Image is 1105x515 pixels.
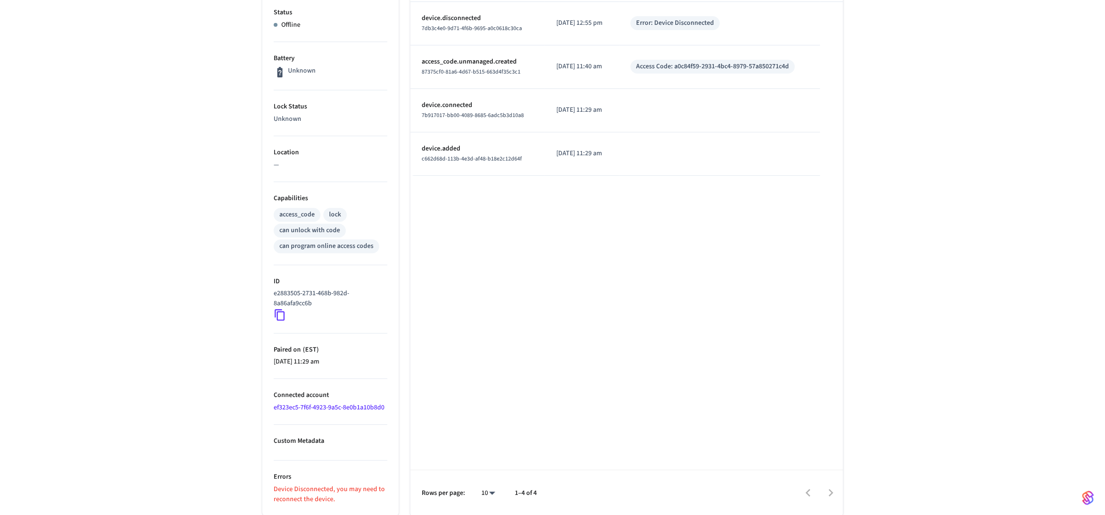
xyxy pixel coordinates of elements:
[556,105,607,115] p: [DATE] 11:29 am
[556,18,607,28] p: [DATE] 12:55 pm
[422,24,522,32] span: 7db3c4e0-9d71-4f6b-9695-a0c0618c30ca
[636,18,714,28] div: Error: Device Disconnected
[422,100,533,110] p: device.connected
[274,357,387,367] p: [DATE] 11:29 am
[556,149,607,159] p: [DATE] 11:29 am
[274,472,387,482] p: Errors
[422,13,533,23] p: device.disconnected
[281,20,300,30] p: Offline
[422,68,521,76] span: 87375cf0-81a6-4d67-b515-663d4f35c3c1
[279,225,340,236] div: can unlock with code
[274,403,384,412] a: ef323ec5-7f6f-4923-9a5c-8e0b1a10b8d0
[1082,490,1094,505] img: SeamLogoGradient.69752ec5.svg
[274,114,387,124] p: Unknown
[422,111,524,119] span: 7b917017-bb00-4089-8685-6adc5b3d10a8
[274,102,387,112] p: Lock Status
[422,57,533,67] p: access_code.unmanaged.created
[636,62,789,72] div: Access Code: a0c84f59-2931-4bc4-8979-57a850271c4d
[556,62,607,72] p: [DATE] 11:40 am
[274,436,387,446] p: Custom Metadata
[288,66,316,76] p: Unknown
[274,148,387,158] p: Location
[274,277,387,287] p: ID
[301,345,319,354] span: ( EST )
[515,488,537,498] p: 1–4 of 4
[274,390,387,400] p: Connected account
[274,193,387,204] p: Capabilities
[274,8,387,18] p: Status
[329,210,341,220] div: lock
[274,54,387,64] p: Battery
[477,486,499,500] div: 10
[274,160,387,170] p: —
[279,210,315,220] div: access_code
[422,155,522,163] span: c662d68d-113b-4e3d-af48-b18e2c12d64f
[422,488,465,498] p: Rows per page:
[274,345,387,355] p: Paired on
[422,144,533,154] p: device.added
[274,289,383,309] p: e2883505-2731-468b-982d-8a86afa9cc6b
[279,241,373,251] div: can program online access codes
[274,484,387,504] p: Device Disconnected, you may need to reconnect the device.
